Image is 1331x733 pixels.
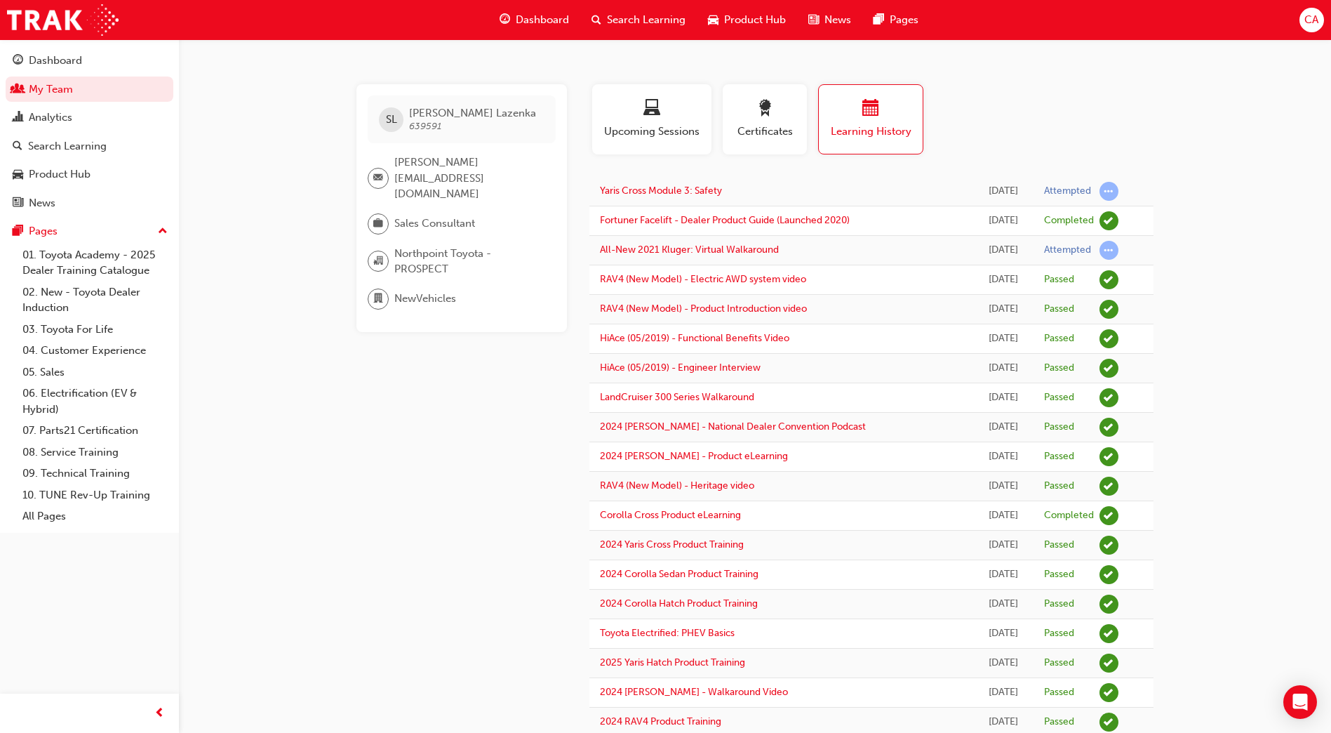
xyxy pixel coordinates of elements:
[600,391,754,403] a: LandCruiser 300 Series Walkaround
[1044,362,1074,375] div: Passed
[13,169,23,181] span: car-icon
[600,509,741,521] a: Corolla Cross Product eLearning
[6,218,173,244] button: Pages
[17,463,173,484] a: 09. Technical Training
[984,272,1023,288] div: Wed Sep 03 2025 09:46:47 GMT+0930 (Australian Central Standard Time)
[591,11,601,29] span: search-icon
[607,12,685,28] span: Search Learning
[1044,303,1074,316] div: Passed
[890,12,918,28] span: Pages
[1283,685,1317,719] div: Open Intercom Messenger
[1044,656,1074,670] div: Passed
[600,244,779,256] a: All-New 2021 Kluger: Virtual Walkaround
[1099,536,1118,555] span: learningRecordVerb_PASS-icon
[600,627,735,639] a: Toyota Electrified: PHEV Basics
[1099,241,1118,260] span: learningRecordVerb_ATTEMPT-icon
[1044,686,1074,699] div: Passed
[818,84,923,154] button: Learning History
[984,301,1023,317] div: Wed Sep 03 2025 09:45:40 GMT+0930 (Australian Central Standard Time)
[29,53,82,69] div: Dashboard
[600,656,745,668] a: 2025 Yaris Hatch Product Training
[984,478,1023,494] div: Thu Jul 03 2025 14:50:33 GMT+0930 (Australian Central Standard Time)
[1099,418,1118,437] span: learningRecordVerb_PASS-icon
[7,4,119,36] img: Trak
[158,223,168,241] span: up-icon
[600,568,758,580] a: 2024 Corolla Sedan Product Training
[580,6,697,34] a: search-iconSearch Learning
[600,362,761,374] a: HiAce (05/2019) - Engineer Interview
[373,290,383,308] span: department-icon
[984,331,1023,347] div: Wed Sep 03 2025 09:43:14 GMT+0930 (Australian Central Standard Time)
[17,244,173,282] a: 01. Toyota Academy - 2025 Dealer Training Catalogue
[1299,8,1324,32] button: CA
[13,140,22,153] span: search-icon
[488,6,580,34] a: guage-iconDashboard
[697,6,797,34] a: car-iconProduct Hub
[984,596,1023,612] div: Thu Jul 03 2025 11:20:42 GMT+0930 (Australian Central Standard Time)
[724,12,786,28] span: Product Hub
[1099,359,1118,378] span: learningRecordVerb_PASS-icon
[723,84,807,154] button: Certificates
[13,112,23,124] span: chart-icon
[1099,713,1118,732] span: learningRecordVerb_PASS-icon
[1044,597,1074,611] div: Passed
[1099,447,1118,466] span: learningRecordVerb_PASS-icon
[1099,683,1118,702] span: learningRecordVerb_PASS-icon
[1099,329,1118,348] span: learningRecordVerb_PASS-icon
[984,508,1023,524] div: Thu Jul 03 2025 14:48:49 GMT+0930 (Australian Central Standard Time)
[1044,539,1074,552] div: Passed
[6,161,173,187] a: Product Hub
[17,340,173,362] a: 04. Customer Experience
[984,360,1023,376] div: Wed Sep 03 2025 09:42:01 GMT+0930 (Australian Central Standard Time)
[29,195,55,211] div: News
[1044,421,1074,434] div: Passed
[600,480,754,491] a: RAV4 (New Model) - Heritage video
[1099,211,1118,230] span: learningRecordVerb_COMPLETE-icon
[1099,300,1118,319] span: learningRecordVerb_PASS-icon
[1044,568,1074,581] div: Passed
[1099,595,1118,614] span: learningRecordVerb_PASS-icon
[600,185,722,197] a: Yaris Cross Module 3: Safety
[600,450,788,462] a: 2024 [PERSON_NAME] - Product eLearning
[862,100,879,119] span: calendar-icon
[28,138,107,154] div: Search Learning
[600,597,758,609] a: 2024 Corolla Hatch Product Training
[797,6,862,34] a: news-iconNews
[984,213,1023,229] div: Wed Sep 03 2025 09:57:35 GMT+0930 (Australian Central Standard Time)
[6,133,173,159] a: Search Learning
[6,48,173,74] a: Dashboard
[6,45,173,218] button: DashboardMy TeamAnalyticsSearch LearningProduct HubNews
[17,319,173,341] a: 03. Toyota For Life
[29,166,91,183] div: Product Hub
[984,537,1023,553] div: Thu Jul 03 2025 14:39:33 GMT+0930 (Australian Central Standard Time)
[373,252,383,270] span: organisation-icon
[984,567,1023,583] div: Thu Jul 03 2025 11:56:51 GMT+0930 (Australian Central Standard Time)
[733,124,796,140] span: Certificates
[1044,715,1074,729] div: Passed
[394,154,544,202] span: [PERSON_NAME][EMAIL_ADDRESS][DOMAIN_NAME]
[984,655,1023,671] div: Thu May 29 2025 14:48:05 GMT+0930 (Australian Central Standard Time)
[17,282,173,319] a: 02. New - Toyota Dealer Induction
[984,242,1023,258] div: Wed Sep 03 2025 09:47:24 GMT+0930 (Australian Central Standard Time)
[1099,477,1118,496] span: learningRecordVerb_PASS-icon
[1099,270,1118,289] span: learningRecordVerb_PASS-icon
[394,216,475,232] span: Sales Consultant
[600,686,788,698] a: 2024 [PERSON_NAME] - Walkaround Video
[1099,506,1118,525] span: learningRecordVerb_COMPLETE-icon
[829,124,912,140] span: Learning History
[373,169,383,187] span: email-icon
[6,105,173,131] a: Analytics
[6,77,173,103] a: My Team
[862,6,930,34] a: pages-iconPages
[603,124,701,140] span: Upcoming Sessions
[13,225,23,238] span: pages-icon
[516,12,569,28] span: Dashboard
[984,714,1023,730] div: Thu May 29 2025 14:30:47 GMT+0930 (Australian Central Standard Time)
[1044,332,1074,345] div: Passed
[409,120,441,132] span: 639591
[154,705,165,722] span: prev-icon
[1099,565,1118,584] span: learningRecordVerb_PASS-icon
[394,291,456,307] span: NewVehicles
